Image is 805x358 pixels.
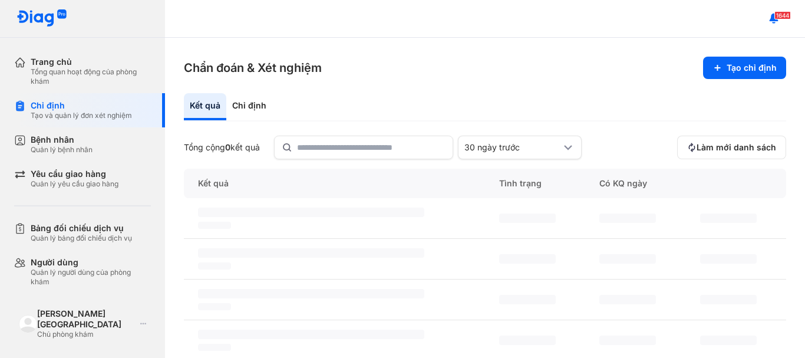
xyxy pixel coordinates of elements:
span: Làm mới danh sách [697,142,776,153]
span: 0 [225,142,230,152]
div: Tạo và quản lý đơn xét nghiệm [31,111,132,120]
div: Người dùng [31,257,151,268]
span: ‌ [198,303,231,310]
div: Tổng cộng kết quả [184,142,260,153]
div: Chủ phòng khám [37,330,136,339]
div: Tình trạng [485,169,585,198]
span: 1644 [774,11,791,19]
button: Tạo chỉ định [703,57,786,79]
span: ‌ [499,295,556,304]
span: ‌ [198,289,424,298]
div: 30 ngày trước [464,142,561,153]
span: ‌ [599,254,656,264]
span: ‌ [700,214,757,223]
div: Quản lý người dùng của phòng khám [31,268,151,287]
div: Yêu cầu giao hàng [31,169,118,179]
span: ‌ [599,295,656,304]
span: ‌ [198,248,424,258]
span: ‌ [198,262,231,270]
span: ‌ [198,344,231,351]
div: Bảng đối chiếu dịch vụ [31,223,132,234]
span: ‌ [499,336,556,345]
span: ‌ [700,295,757,304]
div: Kết quả [184,169,485,198]
div: Tổng quan hoạt động của phòng khám [31,67,151,86]
div: Có KQ ngày [585,169,685,198]
div: Kết quả [184,93,226,120]
span: ‌ [700,336,757,345]
img: logo [19,315,37,333]
button: Làm mới danh sách [677,136,786,159]
span: ‌ [499,254,556,264]
span: ‌ [700,254,757,264]
h3: Chẩn đoán & Xét nghiệm [184,60,322,76]
div: Quản lý yêu cầu giao hàng [31,179,118,189]
div: Quản lý bảng đối chiếu dịch vụ [31,234,132,243]
span: ‌ [198,222,231,229]
span: ‌ [198,330,424,339]
div: [PERSON_NAME][GEOGRAPHIC_DATA] [37,308,136,330]
span: ‌ [499,214,556,223]
div: Chỉ định [226,93,272,120]
span: ‌ [599,336,656,345]
div: Chỉ định [31,100,132,111]
div: Bệnh nhân [31,134,93,145]
img: logo [17,9,67,28]
div: Trang chủ [31,57,151,67]
span: ‌ [599,214,656,223]
div: Quản lý bệnh nhân [31,145,93,155]
span: ‌ [198,208,424,217]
